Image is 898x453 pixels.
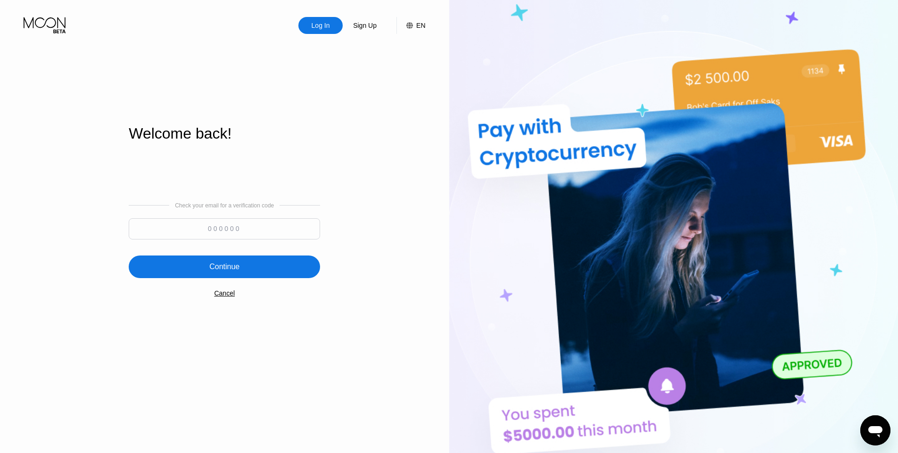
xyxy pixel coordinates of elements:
[175,202,274,209] div: Check your email for a verification code
[298,17,343,34] div: Log In
[311,21,331,30] div: Log In
[129,125,320,142] div: Welcome back!
[352,21,378,30] div: Sign Up
[129,218,320,239] input: 000000
[416,22,425,29] div: EN
[860,415,890,445] iframe: Button to launch messaging window
[129,255,320,278] div: Continue
[209,262,239,272] div: Continue
[343,17,387,34] div: Sign Up
[214,289,235,297] div: Cancel
[396,17,425,34] div: EN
